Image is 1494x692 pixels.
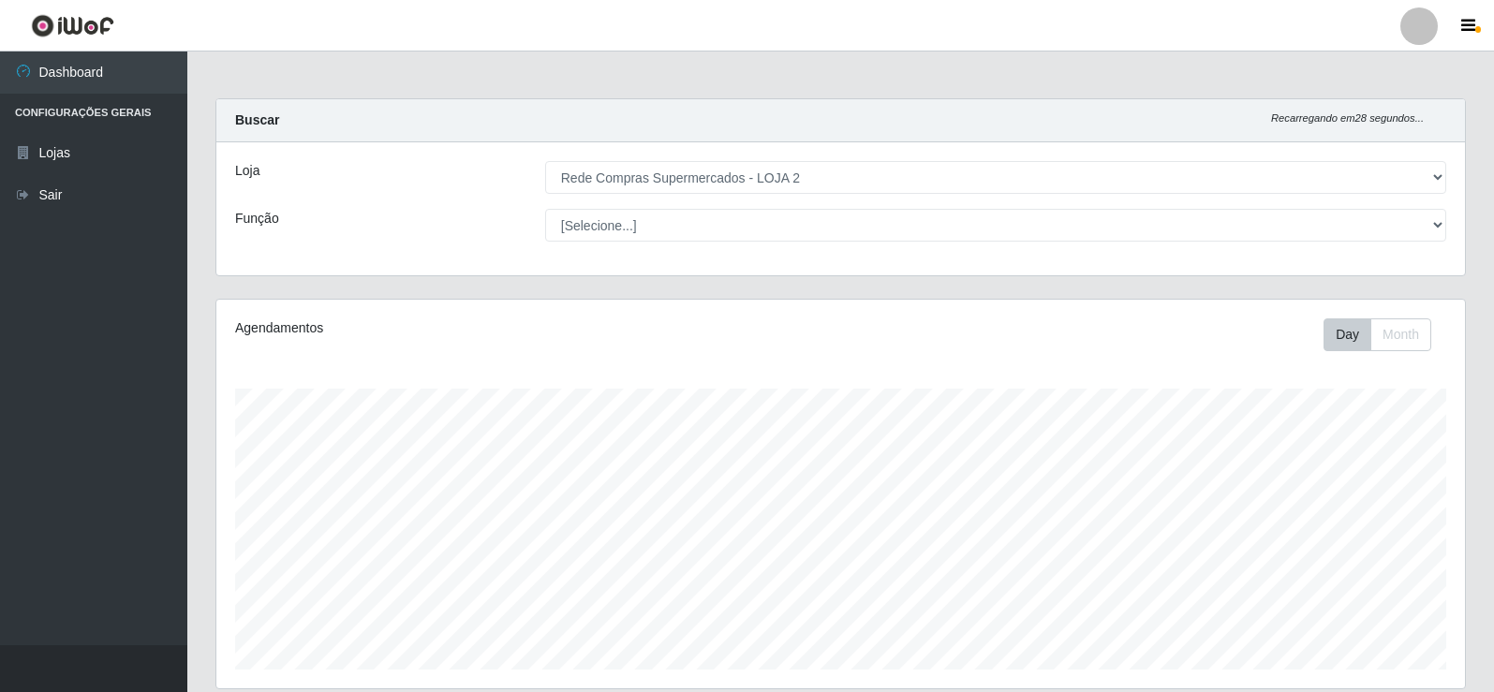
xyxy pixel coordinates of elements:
[235,318,723,338] div: Agendamentos
[1370,318,1431,351] button: Month
[235,209,279,228] label: Função
[1324,318,1431,351] div: First group
[1324,318,1371,351] button: Day
[1324,318,1446,351] div: Toolbar with button groups
[235,112,279,127] strong: Buscar
[31,14,114,37] img: CoreUI Logo
[235,161,259,181] label: Loja
[1271,112,1424,124] i: Recarregando em 28 segundos...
